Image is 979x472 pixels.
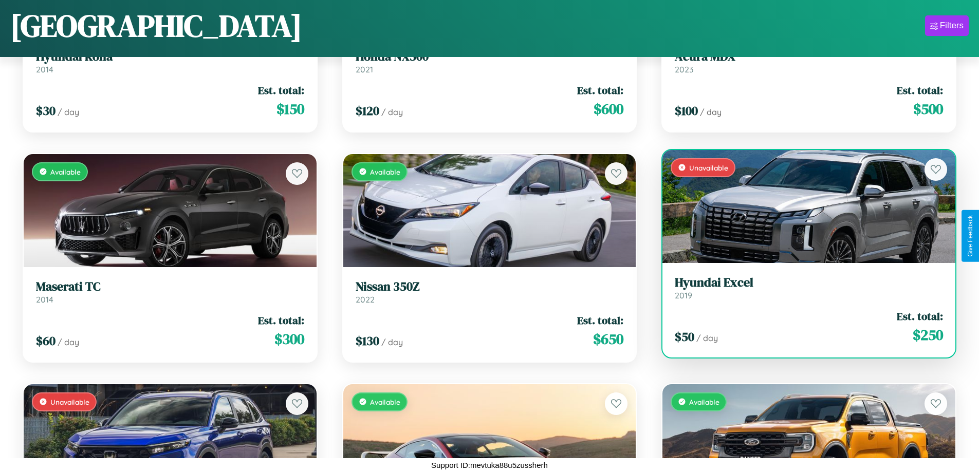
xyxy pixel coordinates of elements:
span: $ 250 [913,325,943,345]
span: 2014 [36,64,53,74]
p: Support ID: mevtuka88u5zussherh [431,458,548,472]
h3: Maserati TC [36,279,304,294]
span: Est. total: [258,313,304,328]
span: $ 500 [913,99,943,119]
span: Available [370,398,400,406]
span: $ 600 [594,99,623,119]
h3: Acura MDX [675,49,943,64]
span: / day [696,333,718,343]
span: Available [370,167,400,176]
span: / day [381,337,403,347]
span: / day [381,107,403,117]
span: 2022 [356,294,375,305]
span: / day [700,107,722,117]
span: $ 120 [356,102,379,119]
a: Hyundai Excel2019 [675,275,943,300]
span: $ 100 [675,102,698,119]
button: Filters [925,15,969,36]
span: Est. total: [577,313,623,328]
span: Unavailable [50,398,89,406]
span: Est. total: [258,83,304,98]
a: Honda NX5002021 [356,49,624,74]
a: Maserati TC2014 [36,279,304,305]
span: $ 50 [675,328,694,345]
span: Est. total: [897,309,943,324]
span: $ 150 [276,99,304,119]
span: / day [58,337,79,347]
span: $ 60 [36,332,56,349]
span: Available [689,398,719,406]
span: / day [58,107,79,117]
h3: Nissan 350Z [356,279,624,294]
a: Hyundai Kona2014 [36,49,304,74]
a: Nissan 350Z2022 [356,279,624,305]
span: $ 650 [593,329,623,349]
span: Unavailable [689,163,728,172]
span: Est. total: [577,83,623,98]
span: $ 130 [356,332,379,349]
span: Available [50,167,81,176]
span: Est. total: [897,83,943,98]
span: 2019 [675,290,692,300]
h3: Hyundai Kona [36,49,304,64]
div: Filters [940,21,964,31]
span: 2021 [356,64,373,74]
span: $ 300 [274,329,304,349]
span: 2014 [36,294,53,305]
h3: Honda NX500 [356,49,624,64]
h1: [GEOGRAPHIC_DATA] [10,5,302,47]
span: $ 30 [36,102,56,119]
a: Acura MDX2023 [675,49,943,74]
h3: Hyundai Excel [675,275,943,290]
div: Give Feedback [967,215,974,257]
span: 2023 [675,64,693,74]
